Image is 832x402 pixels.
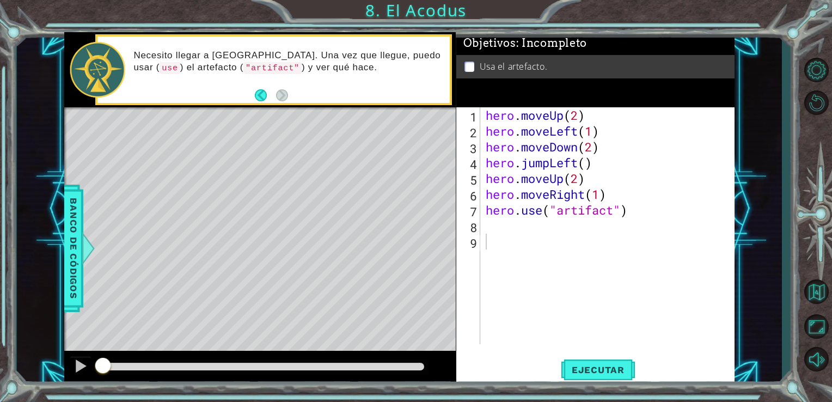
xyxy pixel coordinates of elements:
div: 5 [458,172,480,188]
code: "artifact" [243,62,302,74]
code: use [160,62,180,74]
div: 7 [458,204,480,220]
button: Volver al mapa [800,276,832,307]
p: Usa el artefacto. [480,60,547,72]
div: 1 [458,109,480,125]
div: 9 [458,235,480,251]
div: 3 [458,141,480,156]
span: Objetivos [463,36,588,50]
div: 2 [458,125,480,141]
button: Reiniciar nivel [800,88,832,118]
div: 4 [458,156,480,172]
span: Banco de códigos [65,192,82,304]
button: Sonido apagado [800,344,832,374]
button: Shift+Enter: Ejecutar el código. [561,356,635,383]
button: Next [276,89,288,101]
a: Volver al mapa [800,274,832,310]
button: Opciones de nivel [800,56,832,85]
span: : Incompleto [516,36,587,50]
button: Back [255,89,276,101]
div: 6 [458,188,480,204]
button: Ctrl + P: Pause [70,356,91,379]
div: 8 [458,220,480,235]
button: Maximizar navegador [800,312,832,341]
span: Ejecutar [561,364,635,375]
p: Necesito llegar a [GEOGRAPHIC_DATA]. Una vez que llegue, puedo usar ( ) el artefacto ( ) y ver qu... [133,50,442,74]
